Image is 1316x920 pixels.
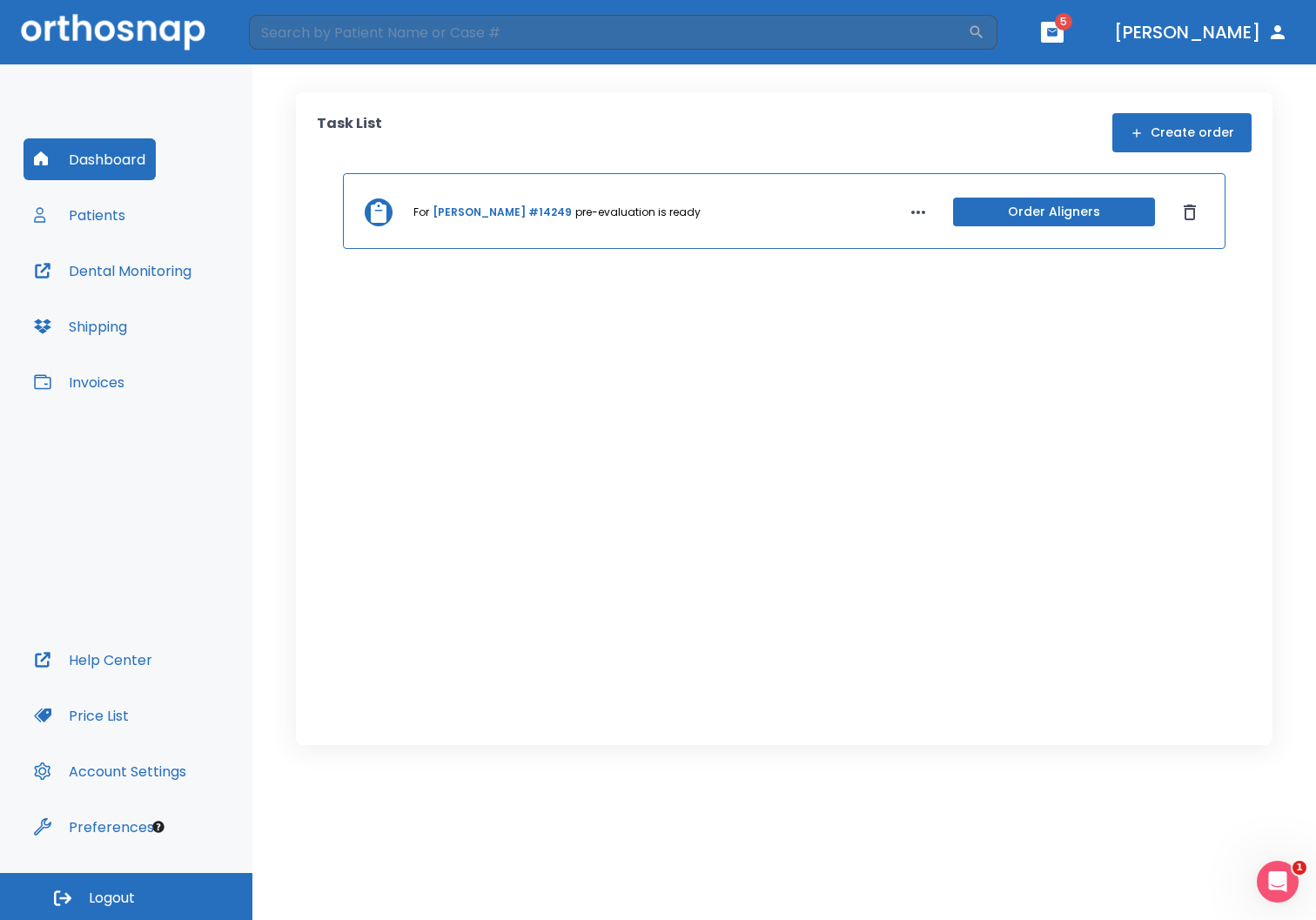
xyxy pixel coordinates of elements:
button: Create order [1112,113,1252,152]
input: Search by Patient Name or Case # [249,15,968,50]
p: For [413,205,429,220]
button: Shipping [23,306,138,347]
button: Preferences [23,806,164,848]
span: 1 [1292,861,1306,875]
button: Order Aligners [953,198,1155,226]
button: Dental Monitoring [23,250,202,292]
span: 5 [1055,13,1072,30]
button: Invoices [23,361,135,403]
a: [PERSON_NAME] #14249 [433,205,572,220]
iframe: Intercom live chat [1257,861,1299,903]
button: Dismiss [1176,198,1204,226]
button: [PERSON_NAME] [1107,17,1295,48]
button: Dashboard [23,138,156,180]
p: Task List [317,113,382,152]
p: pre-evaluation is ready [575,205,701,220]
span: Logout [89,889,135,908]
button: Account Settings [23,750,197,792]
button: Help Center [23,639,163,681]
button: Patients [23,194,136,236]
button: Price List [23,695,139,736]
img: Orthosnap [21,14,205,50]
div: Tooltip anchor [151,819,166,835]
